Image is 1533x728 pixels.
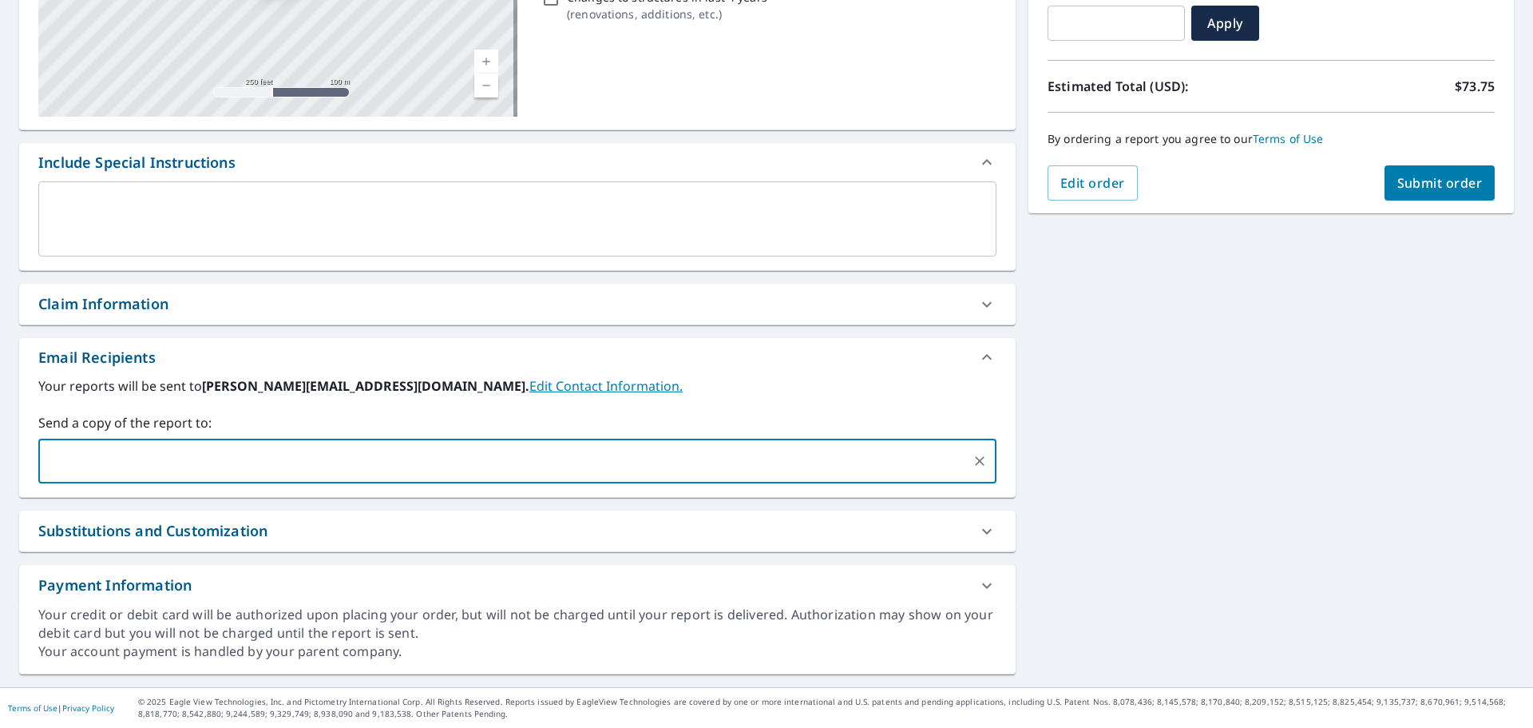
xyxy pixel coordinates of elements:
[1048,165,1138,201] button: Edit order
[1384,165,1495,201] button: Submit order
[1048,77,1271,96] p: Estimated Total (USD):
[19,143,1016,181] div: Include Special Instructions
[1253,131,1324,146] a: Terms of Use
[969,450,991,472] button: Clear
[474,50,498,74] a: Current Level 17, Zoom In
[38,413,996,432] label: Send a copy of the report to:
[474,74,498,97] a: Current Level 17, Zoom Out
[38,642,996,661] div: Your account payment is handled by your parent company.
[1397,174,1483,192] span: Submit order
[138,696,1525,720] p: © 2025 Eagle View Technologies, Inc. and Pictometry International Corp. All Rights Reserved. Repo...
[567,6,767,22] p: ( renovations, additions, etc. )
[19,338,1016,376] div: Email Recipients
[1060,174,1125,192] span: Edit order
[8,702,57,714] a: Terms of Use
[62,702,114,714] a: Privacy Policy
[38,575,192,596] div: Payment Information
[1048,132,1495,146] p: By ordering a report you agree to our
[38,293,168,315] div: Claim Information
[19,565,1016,606] div: Payment Information
[38,347,156,368] div: Email Recipients
[19,284,1016,324] div: Claim Information
[38,152,236,173] div: Include Special Instructions
[529,377,683,395] a: EditContactInfo
[19,511,1016,551] div: Substitutions and Customization
[38,376,996,396] label: Your reports will be sent to
[38,606,996,642] div: Your credit or debit card will be authorized upon placing your order, but will not be charged unt...
[1204,14,1246,32] span: Apply
[202,377,529,395] b: [PERSON_NAME][EMAIL_ADDRESS][DOMAIN_NAME].
[1455,77,1495,96] p: $73.75
[8,703,114,713] p: |
[38,520,267,542] div: Substitutions and Customization
[1191,6,1259,41] button: Apply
